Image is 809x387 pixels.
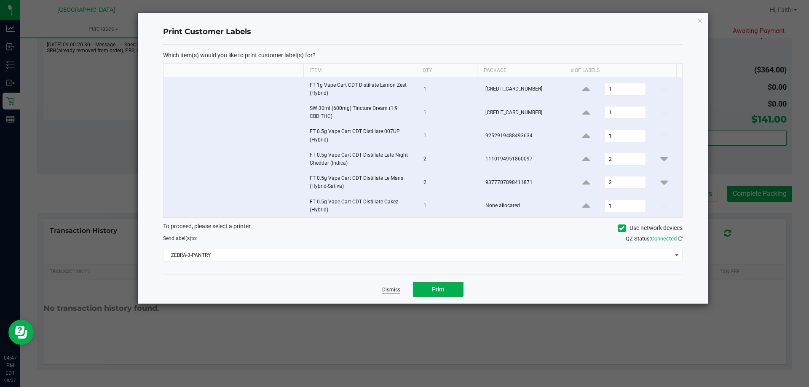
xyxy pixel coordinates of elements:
a: Dismiss [382,286,400,294]
td: 1 [418,195,480,217]
td: 2 [418,148,480,171]
p: Which item(s) would you like to print customer label(s) for? [163,51,683,59]
th: # of labels [564,64,676,78]
span: QZ Status: [626,235,683,242]
span: Print [432,286,445,293]
div: To proceed, please select a printer. [157,222,689,235]
span: Connected [651,235,677,242]
span: label(s) [174,235,191,241]
th: Qty [416,64,477,78]
td: FT 0.5g Vape Cart CDT Distillate Late Night Cheddar (Indica) [305,148,418,171]
td: None allocated [480,195,568,217]
td: 2 [418,171,480,194]
td: FT 0.5g Vape Cart CDT Distillate Cakez (Hybrid) [305,195,418,217]
td: 9377707898411871 [480,171,568,194]
h4: Print Customer Labels [163,27,683,37]
iframe: Resource center [8,320,34,345]
td: 1 [418,101,480,124]
button: Print [413,282,463,297]
td: FT 0.5g Vape Cart CDT Distillate Le Mans (Hybrid-Sativa) [305,171,418,194]
th: Item [303,64,416,78]
td: [CREDIT_CARD_NUMBER] [480,101,568,124]
td: SW 30ml (600mg) Tincture Dream (1:9 CBD:THC) [305,101,418,124]
td: 1110194951860097 [480,148,568,171]
td: 1 [418,124,480,147]
td: 9252919488493634 [480,124,568,147]
span: ZEBRA-3-PANTRY [163,249,672,261]
td: FT 1g Vape Cart CDT Distillate Lemon Zest (Hybrid) [305,78,418,101]
th: Package [477,64,564,78]
td: FT 0.5g Vape Cart CDT Distillate 007UP (Hybrid) [305,124,418,147]
td: [CREDIT_CARD_NUMBER] [480,78,568,101]
td: 1 [418,78,480,101]
span: Send to: [163,235,197,241]
label: Use network devices [618,224,683,232]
